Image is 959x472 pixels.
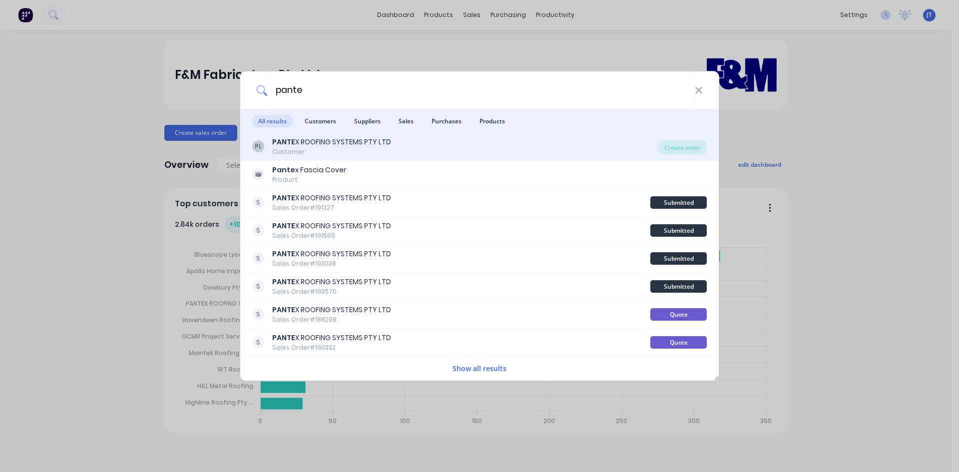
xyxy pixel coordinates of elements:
div: X ROOFING SYSTEMS PTY LTD [272,249,391,259]
button: Show all results [450,363,509,374]
div: Sales Order #193570 [272,287,391,296]
div: X ROOFING SYSTEMS PTY LTD [272,221,391,231]
span: Suppliers [348,115,387,127]
span: Sales [393,115,420,127]
div: Submitted [650,252,707,265]
span: Purchases [426,115,468,127]
div: Submitted [650,224,707,237]
span: All results [252,115,293,127]
div: Quote [650,308,707,321]
b: Pante [272,165,295,175]
div: Quote [650,336,707,349]
div: PL [252,140,264,152]
div: Submitted [650,196,707,209]
div: x Fascia Cover [272,165,346,175]
div: X ROOFING SYSTEMS PTY LTD [272,305,391,315]
b: PANTE [272,221,295,231]
div: X ROOFING SYSTEMS PTY LTD [272,193,391,203]
div: Submitted [650,280,707,293]
div: Sales Order #193038 [272,259,391,268]
span: Products [474,115,511,127]
b: PANTE [272,305,295,315]
div: Sales Order #191595 [272,231,391,240]
div: X ROOFING SYSTEMS PTY LTD [272,137,391,147]
div: Product [272,175,346,184]
div: Sales Order #188298 [272,315,391,324]
b: PANTE [272,137,295,147]
div: Create order [658,140,707,154]
b: PANTE [272,249,295,259]
div: Sales Order #190332 [272,343,391,352]
div: Customer [272,147,391,156]
input: Start typing a customer or supplier name to create a new order... [267,71,695,109]
div: X ROOFING SYSTEMS PTY LTD [272,277,391,287]
b: PANTE [272,193,295,203]
span: Customers [299,115,342,127]
div: Sales Order #191327 [272,203,391,212]
b: PANTE [272,333,295,343]
b: PANTE [272,277,295,287]
div: X ROOFING SYSTEMS PTY LTD [272,333,391,343]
